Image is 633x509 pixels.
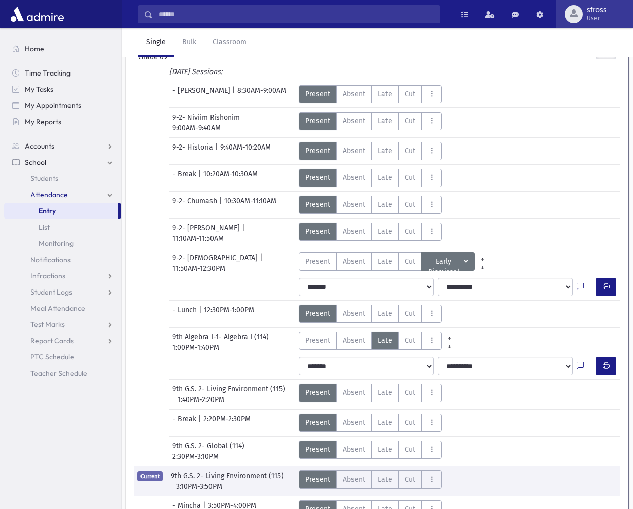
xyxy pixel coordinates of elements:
span: 9-2- [DEMOGRAPHIC_DATA] [172,252,260,263]
span: 2:20PM-2:30PM [203,414,251,432]
img: AdmirePro [8,4,66,24]
span: Late [378,335,392,346]
span: | [215,142,220,160]
span: Absent [343,474,365,485]
a: Classroom [204,28,255,57]
span: My Tasks [25,85,53,94]
span: 3:10PM-3:50PM [176,481,222,492]
span: 8:30AM-9:00AM [237,85,286,103]
span: 9-2- Historia [172,142,215,160]
span: | [198,169,203,187]
span: Present [305,172,330,183]
span: 11:50AM-12:30PM [172,263,225,274]
span: 11:10AM-11:50AM [172,233,224,244]
a: My Tasks [4,81,121,97]
span: Test Marks [30,320,65,329]
span: Late [378,417,392,428]
a: PTC Schedule [4,349,121,365]
span: Present [305,308,330,319]
span: 10:30AM-11:10AM [224,196,276,214]
span: 1:00PM-1:40PM [172,342,219,353]
div: AttTypes [299,252,490,271]
span: Absent [343,444,365,455]
span: Absent [343,89,365,99]
a: Meal Attendance [4,300,121,316]
a: Time Tracking [4,65,121,81]
span: 1:40PM-2:20PM [178,394,224,405]
span: Notifications [30,255,71,264]
span: | [199,305,204,323]
a: Entry [4,203,118,219]
span: | [242,223,247,233]
a: Report Cards [4,333,121,349]
div: AttTypes [299,384,442,402]
span: | [219,196,224,214]
span: 9th G.S. 2- Global (114) [172,441,247,451]
span: Late [378,199,392,210]
span: Present [305,335,330,346]
span: - Break [172,414,198,432]
a: School [4,154,121,170]
button: Early Dismissal [421,252,475,271]
span: Report Cards [30,336,74,345]
span: Present [305,417,330,428]
span: | [232,85,237,103]
span: Attendance [30,190,68,199]
span: | [260,252,265,263]
span: | [198,414,203,432]
span: Present [305,89,330,99]
span: Cut [405,116,415,126]
i: [DATE] Sessions: [169,67,222,76]
span: - Lunch [172,305,199,323]
span: Cut [405,444,415,455]
span: Student Logs [30,287,72,297]
span: 9-2- Chumash [172,196,219,214]
span: Cut [405,387,415,398]
span: Absent [343,199,365,210]
span: Present [305,116,330,126]
span: - Break [172,169,198,187]
span: Late [378,387,392,398]
a: List [4,219,121,235]
span: 9:40AM-10:20AM [220,142,271,160]
span: Entry [39,206,56,215]
a: Student Logs [4,284,121,300]
span: Present [305,146,330,156]
span: Absent [343,172,365,183]
span: Present [305,387,330,398]
span: Late [378,308,392,319]
span: Cut [405,308,415,319]
span: Absent [343,417,365,428]
span: Absent [343,335,365,346]
span: Monitoring [39,239,74,248]
span: Teacher Schedule [30,369,87,378]
span: Students [30,174,58,183]
span: 12:30PM-1:00PM [204,305,254,323]
span: Cut [405,474,415,485]
span: Present [305,444,330,455]
span: Time Tracking [25,68,71,78]
div: AttTypes [299,223,442,241]
span: List [39,223,50,232]
a: My Appointments [4,97,121,114]
a: Accounts [4,138,121,154]
span: Early Dismissal [428,256,462,267]
span: Cut [405,256,415,267]
a: Home [4,41,121,57]
span: Late [378,256,392,267]
span: sfross [587,6,607,14]
a: Teacher Schedule [4,365,121,381]
div: AttTypes [299,414,442,432]
span: My Reports [25,117,61,126]
div: AttTypes [299,142,442,160]
span: 9-2- Niviim Rishonim [172,112,242,123]
div: AttTypes [299,470,442,489]
input: Search [153,5,440,23]
span: Present [305,474,330,485]
span: Absent [343,226,365,237]
span: PTC Schedule [30,352,74,361]
a: My Reports [4,114,121,130]
a: Infractions [4,268,121,284]
span: 9:00AM-9:40AM [172,123,221,133]
span: - [PERSON_NAME] [172,85,232,103]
